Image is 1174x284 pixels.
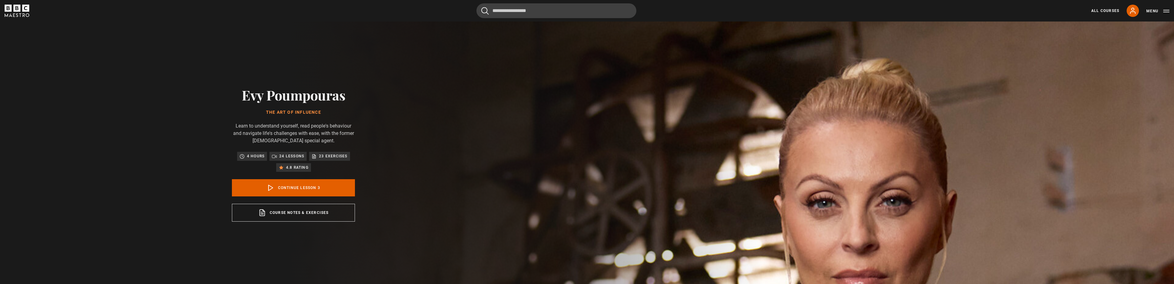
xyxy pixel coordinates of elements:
[279,153,304,159] p: 24 lessons
[232,179,355,196] a: Continue lesson 3
[1146,8,1169,14] button: Toggle navigation
[232,110,355,115] h1: The Art of Influence
[319,153,347,159] p: 23 exercises
[481,7,489,15] button: Submit the search query
[5,5,29,17] svg: BBC Maestro
[476,3,636,18] input: Search
[286,164,308,171] p: 4.8 rating
[232,87,355,103] h2: Evy Poumpouras
[232,204,355,222] a: Course notes & exercises
[232,122,355,144] p: Learn to understand yourself, read people's behaviour and navigate life's challenges with ease, w...
[247,153,265,159] p: 4 hours
[1091,8,1119,14] a: All Courses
